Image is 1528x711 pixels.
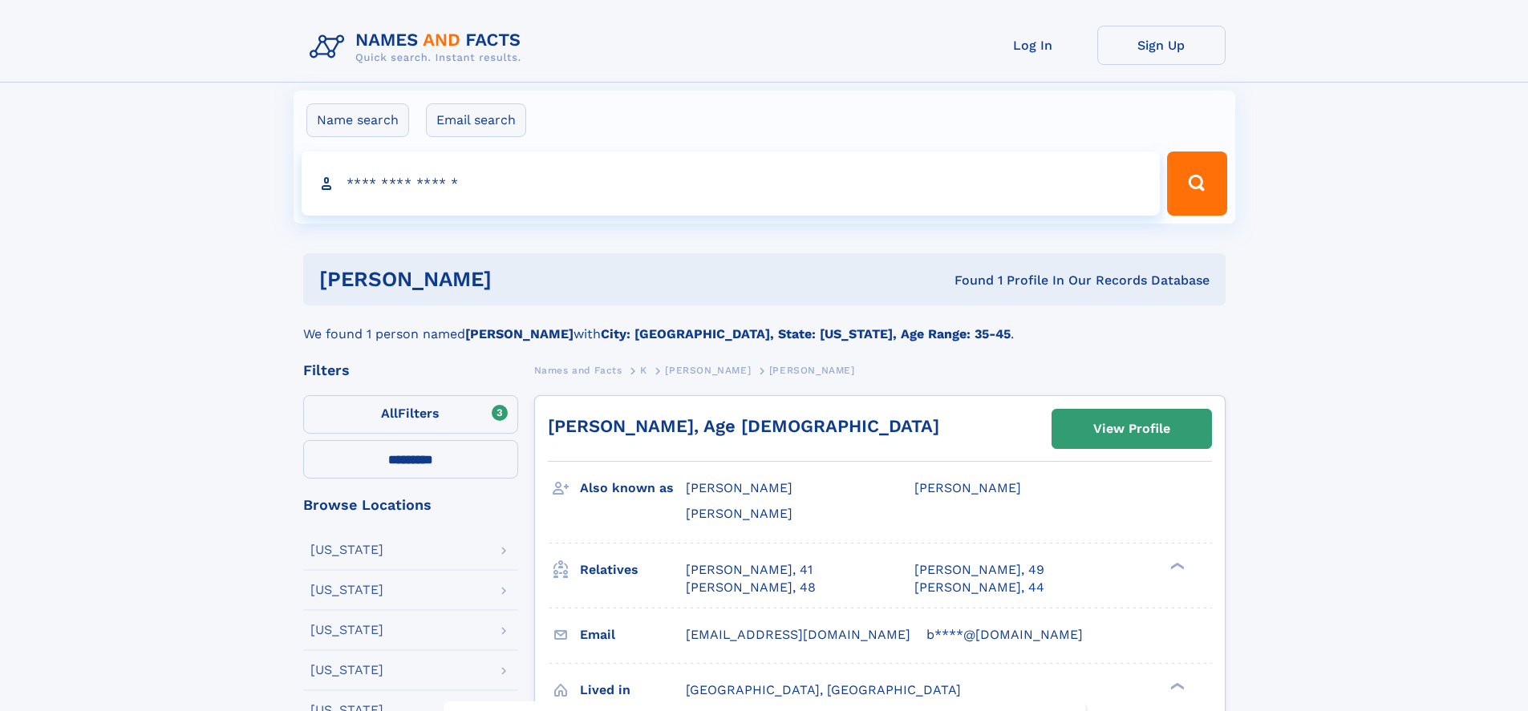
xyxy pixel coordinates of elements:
b: [PERSON_NAME] [465,326,574,341]
h3: Email [580,621,686,648]
div: [US_STATE] [310,543,383,556]
div: [US_STATE] [310,624,383,636]
a: View Profile [1052,410,1211,448]
h1: [PERSON_NAME] [319,269,723,289]
a: [PERSON_NAME], Age [DEMOGRAPHIC_DATA] [548,416,939,436]
span: [GEOGRAPHIC_DATA], [GEOGRAPHIC_DATA] [686,682,961,697]
span: [PERSON_NAME] [686,506,792,521]
span: K [640,365,647,376]
div: ❯ [1166,681,1186,691]
h3: Also known as [580,475,686,502]
button: Search Button [1167,151,1226,216]
a: [PERSON_NAME], 41 [686,561,813,579]
div: Filters [303,363,518,378]
span: [PERSON_NAME] [769,365,855,376]
span: All [381,406,398,421]
a: [PERSON_NAME] [665,360,751,380]
div: We found 1 person named with . [303,305,1226,344]
label: Name search [306,103,409,137]
span: [PERSON_NAME] [686,480,792,495]
div: Found 1 Profile In Our Records Database [723,272,1210,289]
a: K [640,360,647,380]
h3: Lived in [580,677,686,704]
div: [US_STATE] [310,664,383,677]
div: ❯ [1166,560,1186,571]
label: Filters [303,395,518,434]
div: Browse Locations [303,498,518,512]
label: Email search [426,103,526,137]
a: Sign Up [1097,26,1226,65]
span: [PERSON_NAME] [665,365,751,376]
a: [PERSON_NAME], 44 [914,579,1044,596]
b: City: [GEOGRAPHIC_DATA], State: [US_STATE], Age Range: 35-45 [601,326,1011,341]
a: [PERSON_NAME], 49 [914,561,1044,579]
div: [US_STATE] [310,584,383,596]
a: Log In [969,26,1097,65]
div: View Profile [1093,410,1170,447]
span: [PERSON_NAME] [914,480,1021,495]
img: Logo Names and Facts [303,26,534,69]
a: Names and Facts [534,360,622,380]
span: [EMAIL_ADDRESS][DOMAIN_NAME] [686,627,910,642]
a: [PERSON_NAME], 48 [686,579,816,596]
h3: Relatives [580,556,686,584]
input: search input [302,151,1161,216]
